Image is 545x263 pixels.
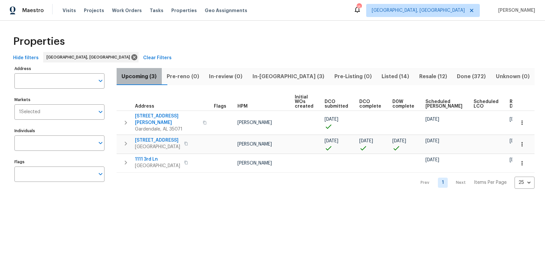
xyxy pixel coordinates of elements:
[438,178,448,188] a: Goto page 1
[96,138,105,148] button: Open
[333,72,373,81] span: Pre-Listing (0)
[13,54,39,62] span: Hide filters
[135,126,199,132] span: Gardendale, AL 35071
[414,177,535,189] nav: Pagination Navigation
[22,7,44,14] span: Maestro
[171,7,197,14] span: Properties
[19,109,40,115] span: 1 Selected
[14,160,104,164] label: Flags
[510,99,524,109] span: Ready Date
[135,104,154,109] span: Address
[515,174,535,191] div: 25
[381,72,410,81] span: Listed (14)
[325,139,338,143] span: [DATE]
[13,38,65,45] span: Properties
[121,72,158,81] span: Upcoming (3)
[425,139,439,143] span: [DATE]
[359,139,373,143] span: [DATE]
[496,7,535,14] span: [PERSON_NAME]
[425,117,439,122] span: [DATE]
[135,113,199,126] span: [STREET_ADDRESS][PERSON_NAME]
[141,52,174,64] button: Clear Filters
[392,139,406,143] span: [DATE]
[372,7,465,14] span: [GEOGRAPHIC_DATA], [GEOGRAPHIC_DATA]
[10,52,41,64] button: Hide filters
[237,104,248,109] span: HPM
[237,120,272,125] span: [PERSON_NAME]
[510,158,523,162] span: [DATE]
[135,144,180,150] span: [GEOGRAPHIC_DATA]
[425,158,439,162] span: [DATE]
[205,7,247,14] span: Geo Assignments
[135,156,180,163] span: 1111 3rd Ln
[84,7,104,14] span: Projects
[237,142,272,147] span: [PERSON_NAME]
[418,72,448,81] span: Resale (12)
[14,67,104,71] label: Address
[510,117,523,122] span: [DATE]
[208,72,244,81] span: In-review (0)
[474,179,507,186] p: Items Per Page
[143,54,172,62] span: Clear Filters
[474,99,498,109] span: Scheduled LCO
[214,104,226,109] span: Flags
[357,4,361,10] div: 15
[47,54,133,61] span: [GEOGRAPHIC_DATA], [GEOGRAPHIC_DATA]
[14,129,104,133] label: Individuals
[252,72,326,81] span: In-[GEOGRAPHIC_DATA] (3)
[510,139,523,143] span: [DATE]
[63,7,76,14] span: Visits
[456,72,487,81] span: Done (372)
[237,161,272,166] span: [PERSON_NAME]
[96,169,105,179] button: Open
[112,7,142,14] span: Work Orders
[43,52,139,62] div: [GEOGRAPHIC_DATA], [GEOGRAPHIC_DATA]
[166,72,200,81] span: Pre-reno (0)
[325,117,338,122] span: [DATE]
[325,99,348,109] span: DCO submitted
[359,99,381,109] span: DCO complete
[96,76,105,85] button: Open
[14,98,104,102] label: Markets
[135,163,180,169] span: [GEOGRAPHIC_DATA]
[96,107,105,116] button: Open
[150,8,163,13] span: Tasks
[295,95,313,109] span: Initial WOs created
[495,72,531,81] span: Unknown (0)
[392,99,414,109] span: D0W complete
[135,137,180,144] span: [STREET_ADDRESS]
[425,99,462,109] span: Scheduled [PERSON_NAME]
